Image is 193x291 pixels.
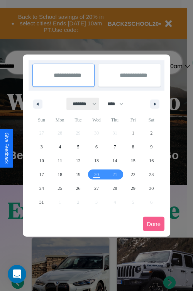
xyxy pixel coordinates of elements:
[87,114,105,126] span: Wed
[59,140,61,154] span: 4
[112,154,117,168] span: 14
[87,154,105,168] button: 13
[51,114,69,126] span: Mon
[106,140,124,154] button: 7
[58,154,62,168] span: 11
[51,168,69,181] button: 18
[95,140,98,154] span: 6
[94,181,99,195] span: 27
[106,168,124,181] button: 21
[76,154,81,168] span: 12
[124,154,142,168] button: 15
[69,140,87,154] button: 5
[58,181,62,195] span: 25
[69,168,87,181] button: 19
[142,168,161,181] button: 23
[8,265,26,283] iframe: Intercom live chat
[94,168,99,181] span: 20
[132,140,134,154] span: 8
[39,181,44,195] span: 24
[39,154,44,168] span: 10
[124,181,142,195] button: 29
[106,154,124,168] button: 14
[69,181,87,195] button: 26
[143,217,164,231] button: Done
[112,181,117,195] span: 28
[76,181,81,195] span: 26
[4,133,9,164] div: Give Feedback
[124,168,142,181] button: 22
[76,168,81,181] span: 19
[112,168,117,181] span: 21
[124,140,142,154] button: 8
[142,126,161,140] button: 2
[150,126,152,140] span: 2
[106,181,124,195] button: 28
[142,140,161,154] button: 9
[69,114,87,126] span: Tue
[132,126,134,140] span: 1
[32,195,51,209] button: 31
[39,168,44,181] span: 17
[41,140,43,154] span: 3
[69,154,87,168] button: 12
[32,114,51,126] span: Sun
[87,168,105,181] button: 20
[142,181,161,195] button: 30
[149,181,154,195] span: 30
[51,181,69,195] button: 25
[142,154,161,168] button: 16
[32,168,51,181] button: 17
[39,195,44,209] span: 31
[150,140,152,154] span: 9
[32,154,51,168] button: 10
[113,140,116,154] span: 7
[94,154,99,168] span: 13
[131,181,135,195] span: 29
[51,154,69,168] button: 11
[142,114,161,126] span: Sat
[124,126,142,140] button: 1
[87,181,105,195] button: 27
[124,114,142,126] span: Fri
[87,140,105,154] button: 6
[51,140,69,154] button: 4
[106,114,124,126] span: Thu
[32,181,51,195] button: 24
[77,140,80,154] span: 5
[32,140,51,154] button: 3
[131,168,135,181] span: 22
[149,168,154,181] span: 23
[131,154,135,168] span: 15
[149,154,154,168] span: 16
[58,168,62,181] span: 18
